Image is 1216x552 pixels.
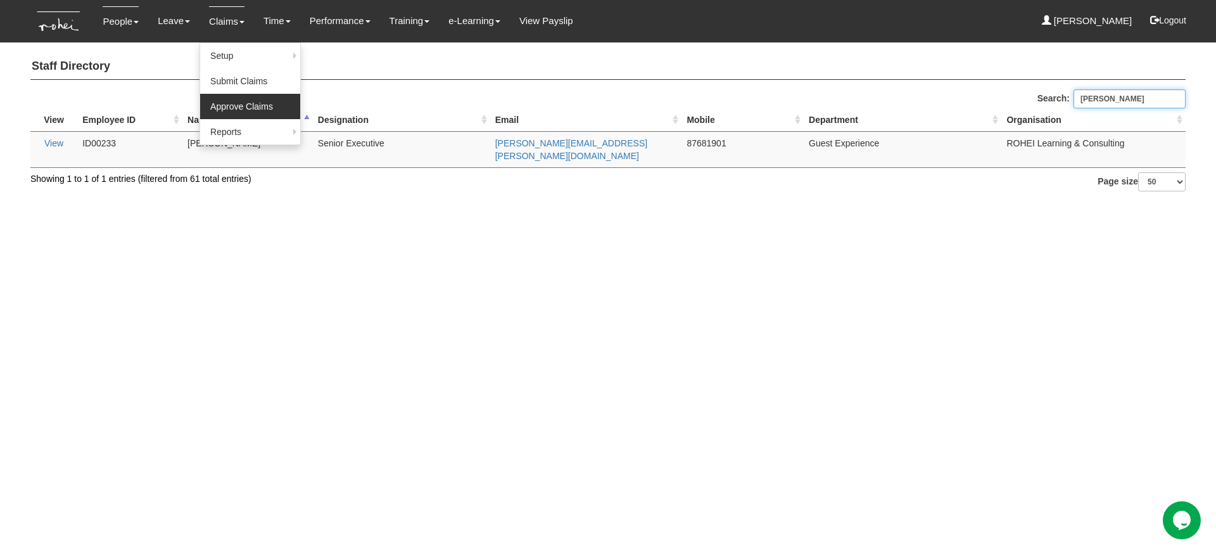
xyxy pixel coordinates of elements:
[209,6,244,36] a: Claims
[490,108,682,132] th: Email : activate to sort column ascending
[313,131,490,167] td: Senior Executive
[495,138,647,161] a: [PERSON_NAME][EMAIL_ADDRESS][PERSON_NAME][DOMAIN_NAME]
[182,131,313,167] td: [PERSON_NAME]
[30,108,77,132] th: View
[77,108,182,132] th: Employee ID: activate to sort column ascending
[804,131,1001,167] td: Guest Experience
[448,6,500,35] a: e-Learning
[389,6,430,35] a: Training
[103,6,139,36] a: People
[44,138,63,148] a: View
[313,108,490,132] th: Designation : activate to sort column ascending
[1042,6,1132,35] a: [PERSON_NAME]
[200,43,300,68] a: Setup
[158,6,190,35] a: Leave
[77,131,182,167] td: ID00233
[30,54,1186,80] h4: Staff Directory
[1163,501,1203,539] iframe: chat widget
[519,6,573,35] a: View Payslip
[1001,131,1186,167] td: ROHEI Learning & Consulting
[310,6,370,35] a: Performance
[1001,108,1186,132] th: Organisation : activate to sort column ascending
[681,108,804,132] th: Mobile : activate to sort column ascending
[263,6,291,35] a: Time
[1141,5,1195,35] button: Logout
[200,119,300,144] a: Reports
[200,68,300,94] a: Submit Claims
[182,108,313,132] th: Name : activate to sort column descending
[1138,172,1186,191] select: Page size
[200,94,300,119] a: Approve Claims
[1073,89,1186,108] input: Search:
[1037,89,1186,108] label: Search:
[1098,172,1186,191] label: Page size
[804,108,1001,132] th: Department : activate to sort column ascending
[681,131,804,167] td: 87681901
